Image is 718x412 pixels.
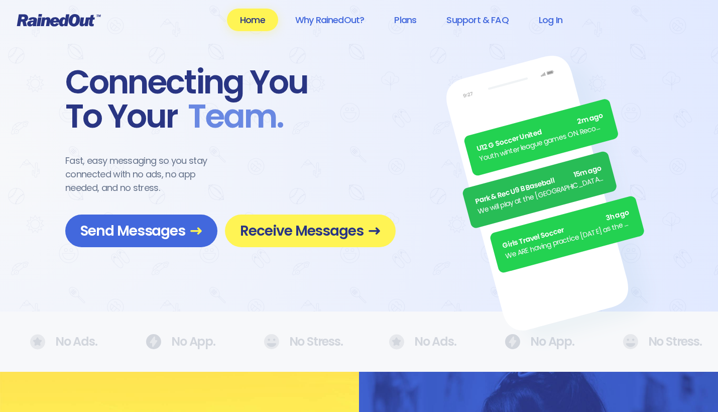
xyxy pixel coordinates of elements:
span: 3h ago [605,208,631,224]
a: Log In [526,9,575,31]
div: No Stress. [623,334,688,349]
div: Connecting You To Your [65,65,396,134]
span: Send Messages [80,222,202,240]
div: Youth winter league games ON. Recommend running shoes/sneakers for players as option for footwear. [478,121,608,165]
img: No Ads. [505,334,520,349]
div: No App. [505,334,562,349]
img: No Ads. [146,334,161,349]
img: No Ads. [30,334,45,350]
a: Plans [381,9,429,31]
a: Why RainedOut? [282,9,378,31]
a: Support & FAQ [433,9,521,31]
a: Send Messages [65,215,217,247]
img: No Ads. [623,334,638,349]
a: Receive Messages [225,215,396,247]
div: Girls Travel Soccer [502,208,631,252]
div: Fast, easy messaging so you stay connected with no ads, no app needed, and no stress. [65,154,226,194]
span: Team . [178,99,283,134]
div: No Stress. [264,334,329,349]
div: No Ads. [30,334,85,350]
span: 15m ago [573,163,603,180]
div: Park & Rec U9 B Baseball [474,163,603,207]
span: Receive Messages [240,222,381,240]
div: U12 G Soccer United [475,111,605,155]
div: We ARE having practice [DATE] as the sun is finally out. [505,218,634,262]
img: No Ads. [389,334,404,350]
img: No Ads. [264,334,279,349]
a: Home [227,9,278,31]
div: No Ads. [389,334,444,350]
div: We will play at the [GEOGRAPHIC_DATA]. Wear white, be at the field by 5pm. [477,173,606,217]
div: No App. [146,334,203,349]
span: 2m ago [576,111,605,128]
